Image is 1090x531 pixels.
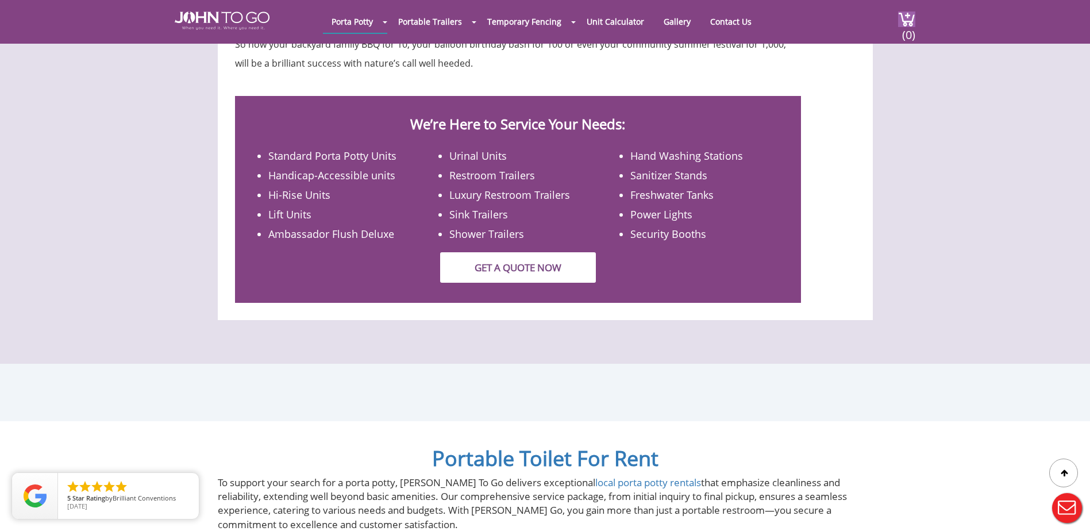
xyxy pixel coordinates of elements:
a: Power Lights [630,207,692,221]
a: Freshwater Tanks [630,188,714,202]
a: local porta potty rentals [595,476,701,489]
button: Live Chat [1044,485,1090,531]
a: Restroom Trailers [449,168,535,182]
a: Standard Porta Potty Units [268,149,396,163]
a: Shower Trailers [449,227,524,241]
a: Hi-Rise Units [268,188,330,202]
a: Unit Calculator [578,10,653,33]
a: Urinal Units [449,149,507,163]
a: Sink Trailers [449,207,508,221]
span: Star Rating [72,494,105,502]
a: Hand Washing Stations [630,149,743,163]
span: [DATE] [67,502,87,510]
span: 5 [67,494,71,502]
a: GET A QUOTE NOW [440,252,596,283]
li:  [90,480,104,494]
a: Handicap-Accessible units [268,168,395,182]
a: Ambassador Flush Deluxe [268,227,394,241]
a: Luxury Restroom Trailers [449,188,570,202]
span: (0) [902,18,915,43]
a: Security Booths [630,227,706,241]
span: Brilliant Conventions [113,494,176,502]
span: by [67,495,190,503]
a: Contact Us [702,10,760,33]
img: cart a [898,11,915,27]
a: Portable Trailers [390,10,471,33]
a: Temporary Fencing [479,10,570,33]
a: Sanitizer Stands [630,168,707,182]
li:  [114,480,128,494]
a: Porta Potty [323,10,382,33]
li:  [66,480,80,494]
h2: We’re Here to Service Your Needs: [255,96,781,132]
a: Portable Toilet For Rent [432,444,658,472]
li:  [78,480,92,494]
li:  [102,480,116,494]
img: JOHN to go [175,11,269,30]
a: Gallery [655,10,699,33]
img: Review Rating [24,484,47,507]
a: Lift Units [268,207,311,221]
